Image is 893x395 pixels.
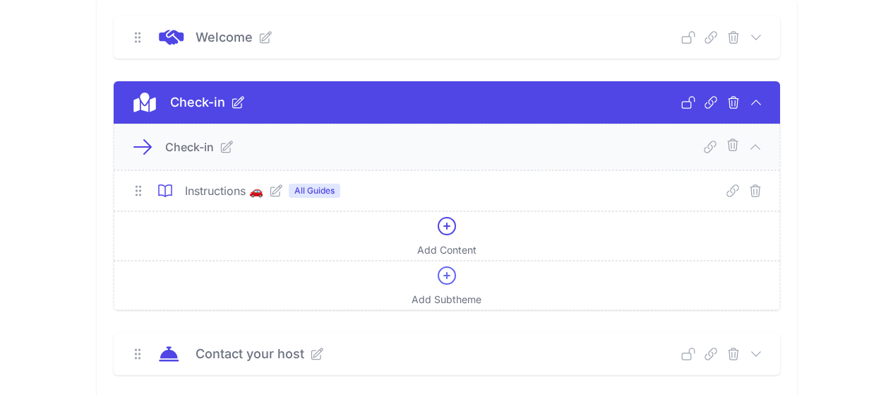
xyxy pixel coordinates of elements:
span: All Guides [289,184,340,198]
p: Contact your host [196,344,304,364]
a: Add Subtheme [114,261,780,310]
a: Add Content [114,211,780,261]
p: Welcome [196,28,253,47]
p: Instructions 🚗 [185,182,263,199]
span: Add Content [417,243,477,257]
p: Check-in [165,138,214,155]
span: Add Subtheme [412,293,481,307]
p: Check-in [170,93,225,112]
